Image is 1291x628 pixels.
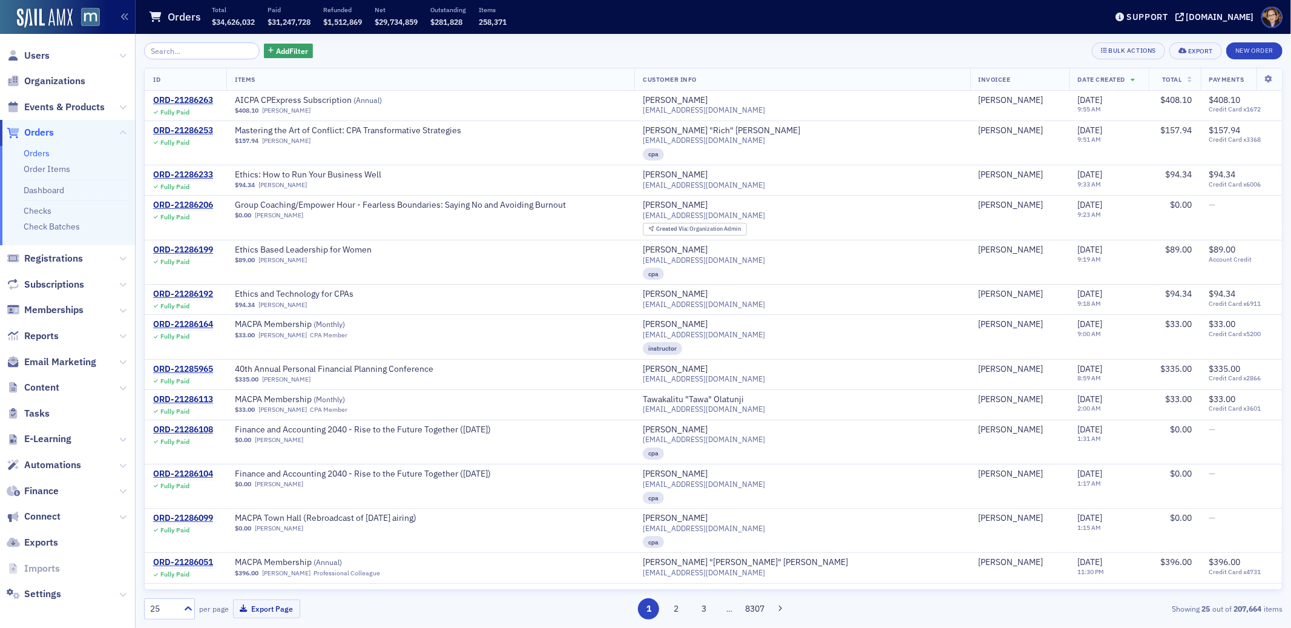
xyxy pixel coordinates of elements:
a: Email Marketing [7,355,96,369]
a: [PERSON_NAME] [643,245,708,256]
div: Fully Paid [160,258,189,266]
a: [PERSON_NAME] "[PERSON_NAME]" [PERSON_NAME] [643,557,848,568]
a: Ethics Based Leadership for Women [235,245,387,256]
span: $94.34 [235,301,255,309]
time: 9:55 AM [1078,105,1102,113]
span: Invoicee [979,75,1011,84]
span: Rich Maddox [979,125,1061,136]
button: Export [1169,42,1222,59]
div: [PERSON_NAME] [643,364,708,375]
span: Created Via : [656,225,690,233]
a: [PERSON_NAME] [979,245,1043,256]
div: [PERSON_NAME] [979,364,1043,375]
span: $33.00 [1166,319,1192,329]
a: [PERSON_NAME] [262,107,310,114]
a: Reports [7,329,59,343]
span: ( Annual ) [314,557,342,567]
time: 9:18 AM [1078,299,1102,308]
span: [DATE] [1078,94,1103,105]
span: $94.34 [1166,288,1192,299]
span: Automations [24,458,81,472]
div: [PERSON_NAME] [643,289,708,300]
span: $408.10 [1209,94,1241,105]
span: Add Filter [276,45,308,56]
a: [PERSON_NAME] [255,211,303,219]
span: [DATE] [1078,244,1103,255]
span: [EMAIL_ADDRESS][DOMAIN_NAME] [643,211,765,220]
a: MACPA Town Hall (Rebroadcast of [DATE] airing) [235,513,416,524]
p: Paid [268,5,310,14]
a: [PERSON_NAME] [979,394,1043,405]
div: [PERSON_NAME] [979,557,1043,568]
div: ORD-21286113 [153,394,213,405]
a: Check Batches [24,221,80,232]
a: [PERSON_NAME] [262,137,310,145]
span: [EMAIL_ADDRESS][DOMAIN_NAME] [643,105,765,114]
a: Events & Products [7,101,105,114]
span: $281,828 [430,17,462,27]
span: $157.94 [1209,125,1241,136]
span: $33.00 [1209,394,1236,405]
a: [PERSON_NAME] [643,170,708,180]
a: [PERSON_NAME] [255,524,303,532]
a: AICPA CPExpress Subscription (Annual) [235,95,387,106]
span: Credit Card x3368 [1209,136,1273,144]
span: $33.00 [235,331,255,339]
div: [PERSON_NAME] [643,95,708,106]
span: MACPA Town Hall (Rebroadcast of August 2025 airing) [235,513,416,524]
div: ORD-21286164 [153,319,213,330]
span: $34,626,032 [212,17,255,27]
a: SailAMX [17,8,73,28]
span: — [1209,199,1216,210]
span: Mark Stinson [979,364,1061,375]
a: ORD-21285965 [153,364,213,375]
span: AICPA CPExpress Subscription [235,95,387,106]
time: 8:59 AM [1078,374,1102,382]
span: Hemi Lee-Gallagher [979,245,1061,256]
a: Dashboard [24,185,64,196]
div: Bulk Actions [1109,47,1156,54]
span: $94.34 [1209,169,1236,180]
button: AddFilter [264,44,314,59]
span: ( Annual ) [353,95,382,105]
span: [DATE] [1078,363,1103,374]
a: Ethics: How to Run Your Business Well [235,170,387,180]
span: $335.00 [1161,363,1192,374]
span: Lindsay Skellan [979,200,1061,211]
button: 1 [638,598,659,620]
a: ORD-21286104 [153,469,213,480]
a: ORD-21286020 [153,588,213,599]
div: Created Via: Organization Admin [643,223,747,236]
span: Imports [24,562,60,575]
a: [PERSON_NAME] [643,513,708,524]
div: ORD-21286263 [153,95,213,106]
div: cpa [643,148,664,160]
a: [PERSON_NAME] "Rich" [PERSON_NAME] [643,125,800,136]
a: [PERSON_NAME] [258,301,307,309]
div: [PERSON_NAME] [643,588,708,599]
span: [EMAIL_ADDRESS][DOMAIN_NAME] [643,330,765,339]
a: [PERSON_NAME] [979,469,1043,480]
span: Settings [24,587,61,601]
span: Total [1162,75,1182,84]
a: [PERSON_NAME] [979,170,1043,180]
span: E-Learning [24,432,71,446]
a: ORD-21286199 [153,245,213,256]
a: ORD-21286108 [153,425,213,435]
a: ORD-21286253 [153,125,213,136]
a: ORD-21286099 [153,513,213,524]
div: [PERSON_NAME] [979,588,1043,599]
span: Users [24,49,50,62]
span: Memberships [24,303,84,317]
a: [PERSON_NAME] [262,569,310,577]
a: [PERSON_NAME] [979,425,1043,435]
a: Finance and Accounting 2040 - Rise to the Future Together ([DATE]) [235,425,491,435]
time: 9:51 AM [1078,135,1102,144]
